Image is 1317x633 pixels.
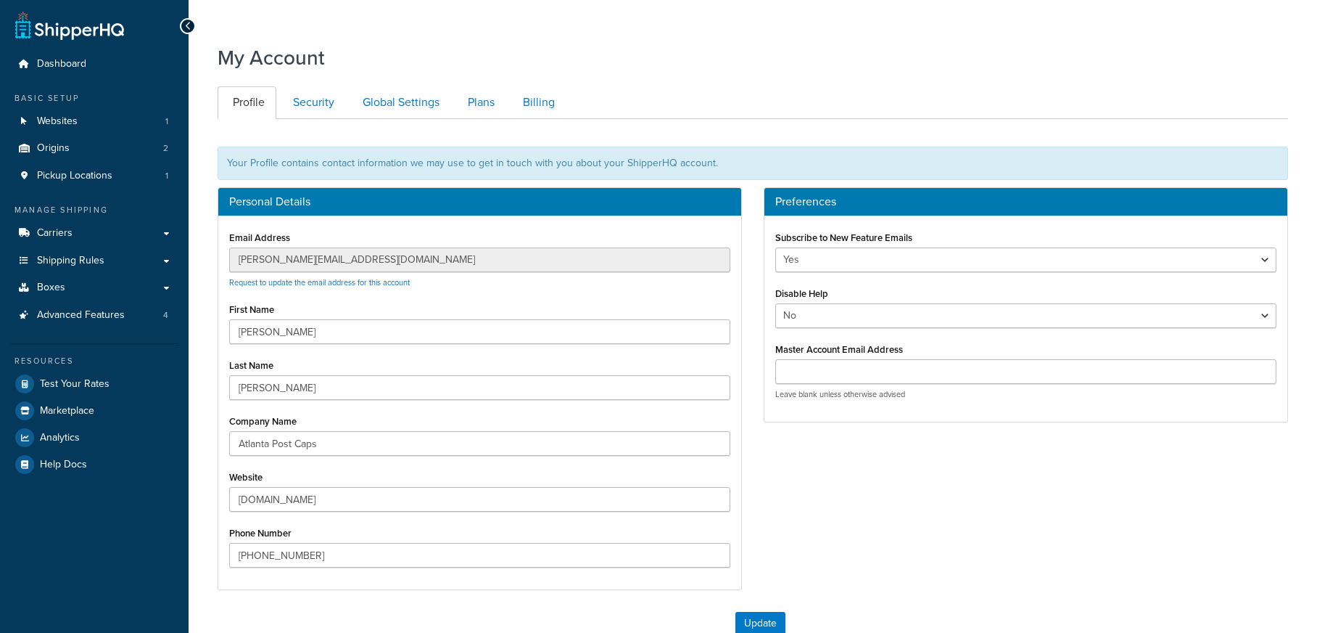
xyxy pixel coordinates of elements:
[11,135,178,162] li: Origins
[37,227,73,240] span: Carriers
[278,86,346,119] a: Security
[11,108,178,135] li: Websites
[229,232,290,243] label: Email Address
[11,220,178,247] a: Carriers
[775,389,1276,400] p: Leave blank unless otherwise advised
[37,170,112,182] span: Pickup Locations
[11,204,178,216] div: Manage Shipping
[11,92,178,105] div: Basic Setup
[37,255,104,267] span: Shipping Rules
[218,86,276,119] a: Profile
[229,360,273,371] label: Last Name
[775,288,828,299] label: Disable Help
[229,416,297,427] label: Company Name
[11,163,178,189] a: Pickup Locations 1
[229,472,263,483] label: Website
[163,142,168,155] span: 2
[40,459,87,471] span: Help Docs
[218,147,1288,180] div: Your Profile contains contact information we may use to get in touch with you about your ShipperH...
[37,282,65,294] span: Boxes
[37,115,78,128] span: Websites
[37,309,125,322] span: Advanced Features
[37,142,70,155] span: Origins
[775,344,903,355] label: Master Account Email Address
[229,277,410,288] a: Request to update the email address for this account
[163,309,168,322] span: 4
[453,86,506,119] a: Plans
[11,163,178,189] li: Pickup Locations
[11,51,178,78] a: Dashboard
[37,58,86,70] span: Dashboard
[11,398,178,424] a: Marketplace
[775,232,912,243] label: Subscribe to New Feature Emails
[11,355,178,367] div: Resources
[11,135,178,162] a: Origins 2
[229,195,730,208] h3: Personal Details
[775,195,1276,208] h3: Preferences
[11,108,178,135] a: Websites 1
[218,44,325,72] h1: My Account
[165,170,168,182] span: 1
[11,452,178,478] a: Help Docs
[40,432,80,444] span: Analytics
[11,274,178,301] a: Boxes
[11,302,178,329] li: Advanced Features
[508,86,566,119] a: Billing
[347,86,451,119] a: Global Settings
[229,304,274,315] label: First Name
[229,528,292,539] label: Phone Number
[40,378,110,391] span: Test Your Rates
[11,302,178,329] a: Advanced Features 4
[11,425,178,451] a: Analytics
[11,248,178,274] a: Shipping Rules
[11,371,178,397] a: Test Your Rates
[165,115,168,128] span: 1
[40,405,94,417] span: Marketplace
[15,11,124,40] a: ShipperHQ Home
